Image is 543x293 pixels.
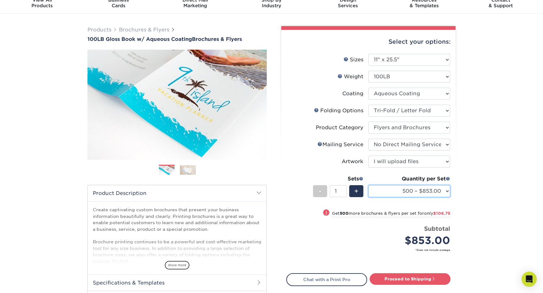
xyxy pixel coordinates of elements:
h2: Specifications & Templates [88,274,266,291]
div: Mailing Service [317,141,363,148]
div: Coating [342,90,363,97]
a: Chat with a Print Pro [286,273,367,286]
a: Brochures & Flyers [119,27,169,33]
small: Get more brochures & flyers per set for [332,211,450,217]
div: Sizes [344,56,363,64]
span: - [319,186,322,196]
a: Proceed to Shipping [370,273,451,285]
span: ! [326,210,327,216]
img: Brochures & Flyers 01 [159,165,175,176]
a: 100LB Gloss Book w/ Aqueous CoatingBrochures & Flyers [87,36,267,42]
div: Open Intercom Messenger [522,272,537,287]
span: $106.75 [433,211,450,216]
div: Select your options: [286,30,451,54]
img: 100LB Gloss Book<br/>w/ Aqueous Coating 01 [87,43,267,167]
div: Sets [313,175,363,183]
span: + [354,186,358,196]
a: Products [87,27,111,33]
strong: 500 [340,211,349,216]
span: only [424,211,450,216]
p: Create captivating custom brochures that present your business information beautifully and clearl... [93,207,261,264]
strong: Subtotal [424,225,450,232]
div: Artwork [342,158,363,165]
h2: Product Description [88,185,266,201]
span: show more [165,261,189,269]
img: Brochures & Flyers 02 [180,165,196,175]
span: 100LB Gloss Book w/ Aqueous Coating [87,36,192,42]
div: Folding Options [314,107,363,114]
div: Weight [338,73,363,80]
div: Quantity per Set [368,175,450,183]
div: Product Category [316,124,363,131]
small: *Does not include postage [291,248,450,252]
h1: Brochures & Flyers [87,36,267,42]
div: $853.00 [373,233,450,248]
